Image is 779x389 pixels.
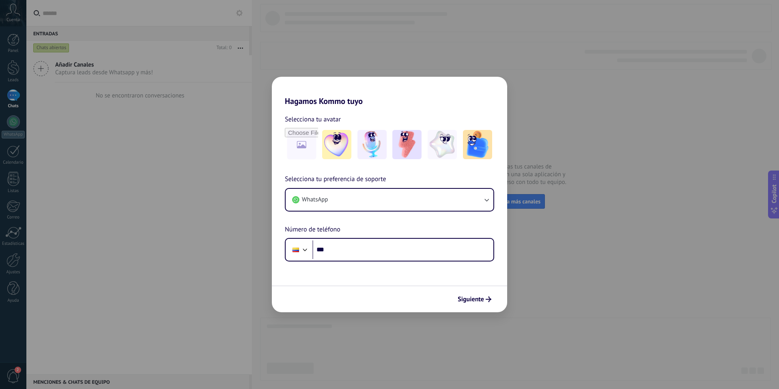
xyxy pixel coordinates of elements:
[302,196,328,204] span: WhatsApp
[286,189,493,211] button: WhatsApp
[285,114,341,125] span: Selecciona tu avatar
[357,130,387,159] img: -2.jpeg
[454,292,495,306] button: Siguiente
[322,130,351,159] img: -1.jpeg
[463,130,492,159] img: -5.jpeg
[428,130,457,159] img: -4.jpeg
[285,174,386,185] span: Selecciona tu preferencia de soporte
[285,225,340,235] span: Número de teléfono
[392,130,422,159] img: -3.jpeg
[272,77,507,106] h2: Hagamos Kommo tuyo
[458,296,484,302] span: Siguiente
[288,241,303,258] div: Colombia: + 57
